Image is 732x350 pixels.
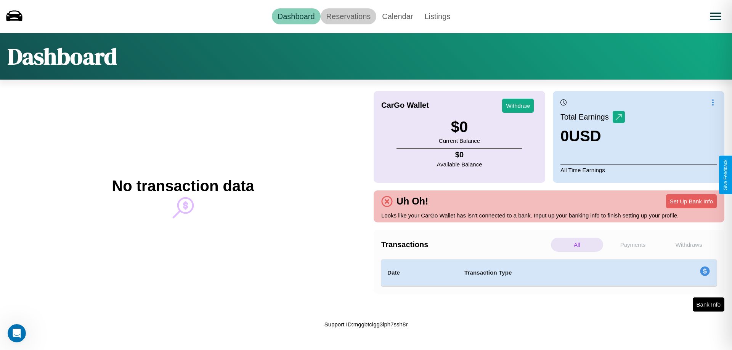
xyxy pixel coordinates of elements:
button: Withdraw [502,99,534,113]
iframe: Intercom live chat [8,324,26,342]
a: Dashboard [272,8,321,24]
p: Looks like your CarGo Wallet has isn't connected to a bank. Input up your banking info to finish ... [381,210,717,221]
h4: Transactions [381,240,549,249]
p: All [551,238,603,252]
h4: Uh Oh! [393,196,432,207]
button: Open menu [705,6,726,27]
h3: $ 0 [439,118,480,136]
p: Available Balance [437,159,482,169]
p: Total Earnings [560,110,613,124]
h4: Date [387,268,452,277]
p: Support ID: mggbtcigg3lph7ssh8r [324,319,408,329]
table: simple table [381,259,717,286]
h3: 0 USD [560,128,625,145]
a: Reservations [321,8,377,24]
button: Bank Info [693,297,724,312]
p: Withdraws [663,238,715,252]
h4: $ 0 [437,150,482,159]
h4: CarGo Wallet [381,101,429,110]
p: Current Balance [439,136,480,146]
a: Listings [419,8,456,24]
h2: No transaction data [112,177,254,195]
div: Give Feedback [723,160,728,190]
h1: Dashboard [8,41,117,72]
p: Payments [607,238,659,252]
p: All Time Earnings [560,165,717,175]
button: Set Up Bank Info [666,194,717,208]
a: Calendar [376,8,419,24]
h4: Transaction Type [464,268,637,277]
